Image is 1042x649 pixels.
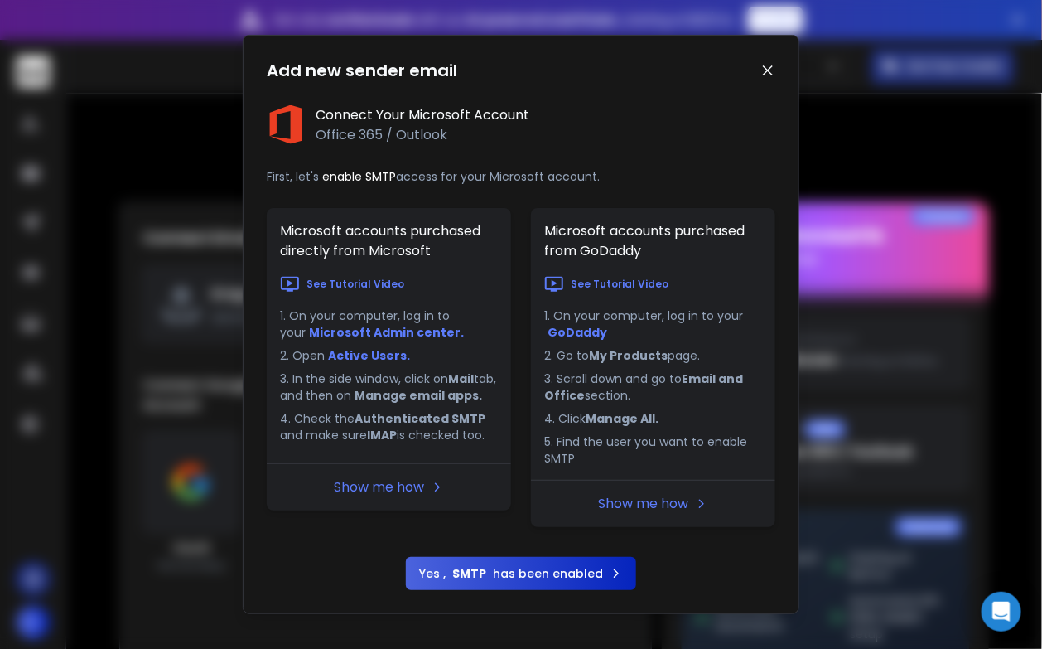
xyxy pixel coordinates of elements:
a: Show me how [598,494,688,513]
b: My Products [589,347,668,364]
b: Mail [448,371,474,387]
b: Authenticated SMTP [355,410,485,427]
a: Show me how [334,477,424,496]
div: Open Intercom Messenger [982,592,1021,632]
h1: Microsoft accounts purchased from GoDaddy [531,208,775,274]
li: 3. Scroll down and go to section. [544,371,762,404]
b: SMTP [452,565,486,582]
p: First, let's access for your Microsoft account. [267,168,775,185]
li: 4. Click [544,410,762,427]
p: See Tutorial Video [571,278,668,291]
p: Office 365 / Outlook [316,125,529,145]
li: 1. On your computer, log in to your [280,308,498,341]
b: Manage email apps. [355,387,482,404]
li: 4. Check the and make sure is checked too. [280,410,498,443]
a: Active Users. [328,347,410,364]
a: Microsoft Admin center. [309,324,464,341]
button: Yes ,SMTPhas been enabled [406,557,636,590]
li: 1. On your computer, log in to your [544,308,762,341]
b: IMAP [367,427,397,443]
a: GoDaddy [548,324,607,341]
li: 3. In the side window, click on tab, and then on [280,371,498,404]
li: 2. Go to page. [544,347,762,364]
li: 5. Find the user you want to enable SMTP [544,433,762,467]
span: enable SMTP [322,168,396,185]
b: Email and Office [544,371,745,404]
h1: Add new sender email [267,59,457,82]
h1: Microsoft accounts purchased directly from Microsoft [267,208,511,274]
li: 2. Open [280,347,498,364]
b: Manage All. [586,410,658,427]
p: See Tutorial Video [306,278,404,291]
h1: Connect Your Microsoft Account [316,105,529,125]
